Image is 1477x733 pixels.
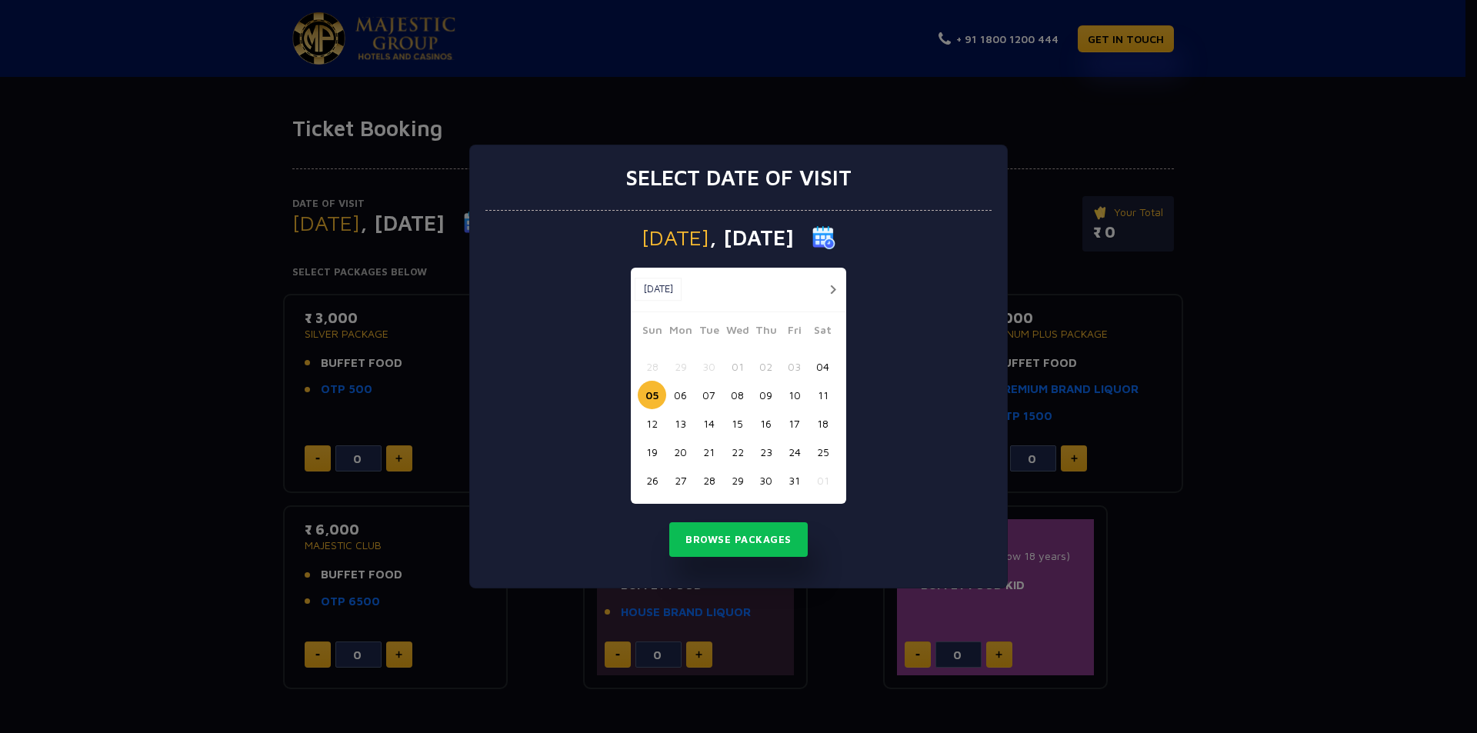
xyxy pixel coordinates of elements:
[709,227,794,248] span: , [DATE]
[666,466,695,495] button: 27
[809,381,837,409] button: 11
[635,278,682,301] button: [DATE]
[695,409,723,438] button: 14
[752,322,780,343] span: Thu
[666,409,695,438] button: 13
[695,322,723,343] span: Tue
[812,226,835,249] img: calender icon
[752,409,780,438] button: 16
[723,381,752,409] button: 08
[638,352,666,381] button: 28
[780,466,809,495] button: 31
[638,409,666,438] button: 12
[723,352,752,381] button: 01
[809,409,837,438] button: 18
[695,438,723,466] button: 21
[642,227,709,248] span: [DATE]
[752,466,780,495] button: 30
[780,352,809,381] button: 03
[723,438,752,466] button: 22
[780,381,809,409] button: 10
[669,522,808,558] button: Browse Packages
[809,438,837,466] button: 25
[809,322,837,343] span: Sat
[780,438,809,466] button: 24
[695,381,723,409] button: 07
[666,352,695,381] button: 29
[638,381,666,409] button: 05
[809,352,837,381] button: 04
[638,466,666,495] button: 26
[780,409,809,438] button: 17
[625,165,852,191] h3: Select date of visit
[752,438,780,466] button: 23
[809,466,837,495] button: 01
[723,409,752,438] button: 15
[666,438,695,466] button: 20
[638,322,666,343] span: Sun
[780,322,809,343] span: Fri
[752,352,780,381] button: 02
[752,381,780,409] button: 09
[723,322,752,343] span: Wed
[666,322,695,343] span: Mon
[638,438,666,466] button: 19
[723,466,752,495] button: 29
[695,466,723,495] button: 28
[695,352,723,381] button: 30
[666,381,695,409] button: 06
